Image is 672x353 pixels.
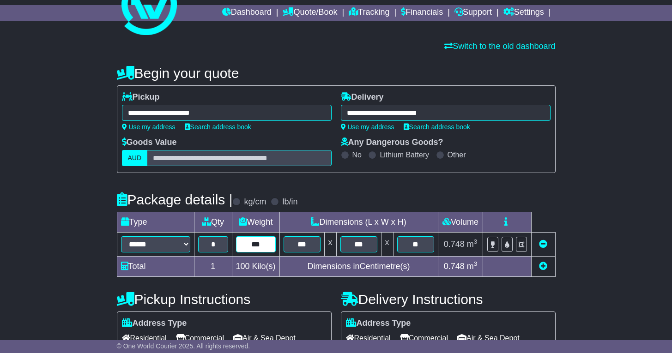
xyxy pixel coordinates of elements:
[194,257,232,277] td: 1
[341,138,443,148] label: Any Dangerous Goods?
[232,212,279,233] td: Weight
[279,257,438,277] td: Dimensions in Centimetre(s)
[467,262,478,271] span: m
[194,212,232,233] td: Qty
[401,5,443,21] a: Financials
[122,92,160,102] label: Pickup
[279,212,438,233] td: Dimensions (L x W x H)
[117,292,332,307] h4: Pickup Instructions
[222,5,272,21] a: Dashboard
[341,92,384,102] label: Delivery
[185,123,251,131] a: Search address book
[346,318,411,329] label: Address Type
[381,233,393,257] td: x
[352,150,362,159] label: No
[117,66,556,81] h4: Begin your quote
[236,262,250,271] span: 100
[122,150,148,166] label: AUD
[117,212,194,233] td: Type
[438,212,483,233] td: Volume
[539,239,547,249] a: Remove this item
[232,257,279,277] td: Kilo(s)
[117,257,194,277] td: Total
[503,5,544,21] a: Settings
[117,342,250,350] span: © One World Courier 2025. All rights reserved.
[448,150,466,159] label: Other
[122,123,176,131] a: Use my address
[122,331,167,345] span: Residential
[341,292,556,307] h4: Delivery Instructions
[324,233,336,257] td: x
[346,331,391,345] span: Residential
[444,262,465,271] span: 0.748
[341,123,394,131] a: Use my address
[117,192,233,207] h4: Package details |
[233,331,296,345] span: Air & Sea Depot
[539,262,547,271] a: Add new item
[474,260,478,267] sup: 3
[122,318,187,329] label: Address Type
[454,5,492,21] a: Support
[467,239,478,249] span: m
[404,123,470,131] a: Search address book
[122,138,177,148] label: Goods Value
[283,5,337,21] a: Quote/Book
[349,5,389,21] a: Tracking
[457,331,520,345] span: Air & Sea Depot
[444,239,465,249] span: 0.748
[444,42,555,51] a: Switch to the old dashboard
[176,331,224,345] span: Commercial
[380,150,429,159] label: Lithium Battery
[282,197,297,207] label: lb/in
[400,331,448,345] span: Commercial
[474,238,478,245] sup: 3
[244,197,266,207] label: kg/cm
